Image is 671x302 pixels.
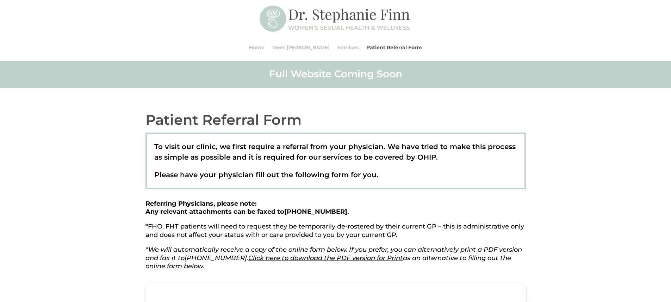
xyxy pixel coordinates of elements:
[154,141,517,169] p: To visit our clinic, we first require a referral from your physician. We have tried to make this ...
[249,34,265,61] a: Home
[145,68,526,84] h2: Full Website Coming Soon
[337,34,359,61] a: Services
[145,111,526,133] h2: Patient Referral Form
[145,200,349,216] strong: Referring Physicians, please note: Any relevant attachments can be faxed to .
[154,169,517,180] p: Please have your physician fill out the following form for you.
[145,246,522,270] em: *We will automatically receive a copy of the online form below. If you prefer, you can alternativ...
[248,254,403,262] a: Click here to download the PDF version for Print
[366,34,422,61] a: Patient Referral Form
[272,34,330,61] a: Meet [PERSON_NAME]
[145,223,526,246] p: *FHO, FHT patients will need to request they be temporarily de-rostered by their current GP – thi...
[284,208,347,216] span: [PHONE_NUMBER]
[185,254,247,262] span: [PHONE_NUMBER]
